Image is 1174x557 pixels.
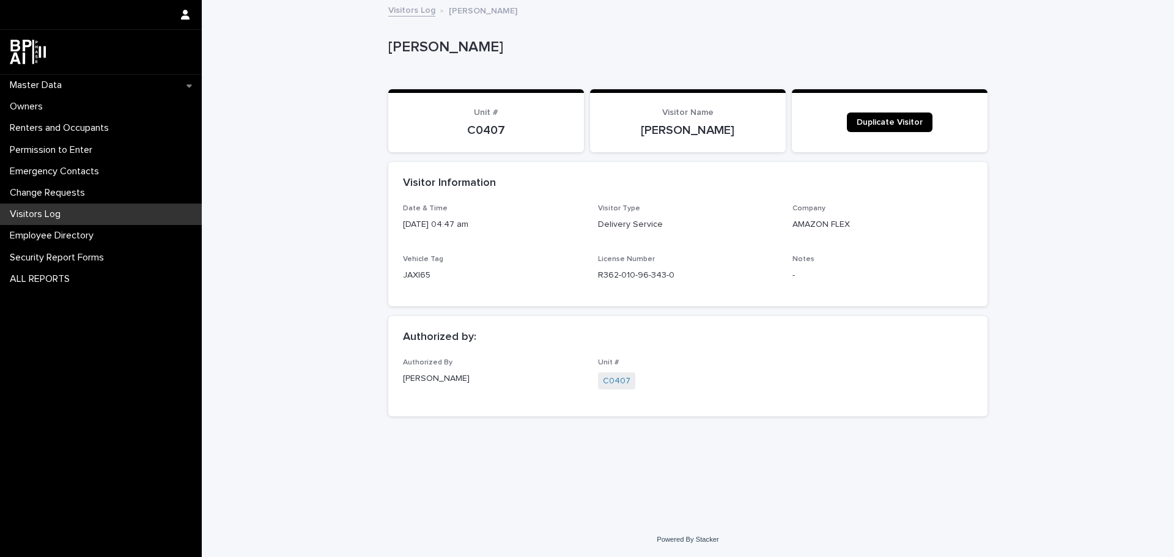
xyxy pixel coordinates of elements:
[598,205,640,212] span: Visitor Type
[403,331,476,344] h2: Authorized by:
[603,375,630,388] a: C0407
[847,113,932,132] a: Duplicate Visitor
[792,269,973,282] p: -
[474,108,498,117] span: Unit #
[598,269,778,282] p: R362-010-96-343-0
[598,359,619,366] span: Unit #
[403,205,448,212] span: Date & Time
[449,3,517,17] p: [PERSON_NAME]
[5,187,95,199] p: Change Requests
[403,359,452,366] span: Authorized By
[5,273,79,285] p: ALL REPORTS
[5,79,72,91] p: Master Data
[662,108,714,117] span: Visitor Name
[598,218,778,231] p: Delivery Service
[403,123,569,138] p: C0407
[403,269,583,282] p: JAXI65
[5,230,103,242] p: Employee Directory
[657,536,718,543] a: Powered By Stacker
[5,252,114,264] p: Security Report Forms
[598,256,655,263] span: License Number
[403,256,443,263] span: Vehicle Tag
[5,208,70,220] p: Visitors Log
[388,2,435,17] a: Visitors Log
[10,40,46,64] img: dwgmcNfxSF6WIOOXiGgu
[792,205,825,212] span: Company
[5,122,119,134] p: Renters and Occupants
[403,372,583,385] p: [PERSON_NAME]
[403,177,496,190] h2: Visitor Information
[388,39,983,56] p: [PERSON_NAME]
[403,218,583,231] p: [DATE] 04:47 am
[5,101,53,113] p: Owners
[792,256,814,263] span: Notes
[5,166,109,177] p: Emergency Contacts
[857,118,923,127] span: Duplicate Visitor
[792,218,973,231] p: AMAZON FLEX
[605,123,771,138] p: [PERSON_NAME]
[5,144,102,156] p: Permission to Enter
